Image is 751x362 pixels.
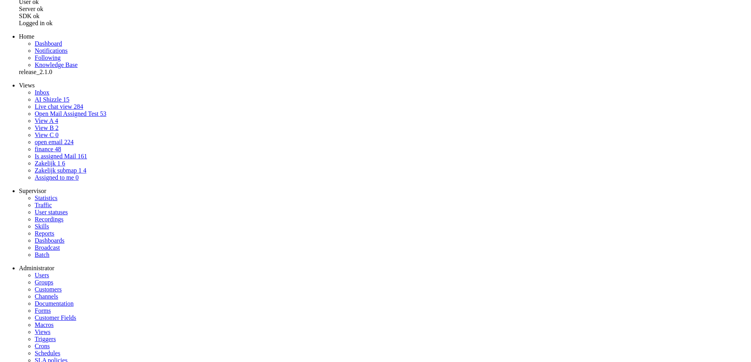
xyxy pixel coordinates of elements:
[19,13,32,19] span: SDK
[76,174,79,181] span: 0
[35,146,53,152] span: finance
[100,110,106,117] span: 53
[19,265,748,272] li: Administrator
[35,132,54,138] span: View C
[35,103,83,110] a: Live chat view 284
[35,244,60,251] a: Broadcast
[35,89,49,96] a: Inbox
[35,40,62,47] a: Dashboard menu item
[35,54,61,61] a: Following
[35,216,63,223] a: Recordings
[35,321,54,328] a: Macros
[35,139,63,145] span: open email
[35,237,65,244] a: Dashboards
[19,187,748,195] li: Supervisor
[63,96,69,103] span: 15
[19,69,52,75] span: release_2.1.0
[35,209,68,215] a: User statuses
[35,117,58,124] a: View A 4
[35,61,78,68] a: Knowledge base
[35,307,51,314] a: Forms
[35,110,99,117] span: Open Mail Assigned Test
[46,20,52,26] span: ok
[35,167,82,174] span: Zakelijk submap 1
[35,230,54,237] a: Reports
[35,160,65,167] a: Zakelijk 1 6
[35,47,68,54] span: Notifications
[78,153,87,160] span: 161
[35,314,76,321] a: Customer Fields
[55,124,58,131] span: 2
[35,153,87,160] a: Is assigned Mail 161
[35,47,68,54] a: Notifications menu item
[35,343,50,349] a: Crons
[35,96,61,103] span: AI Shizzle
[35,195,58,201] span: Statistics
[35,300,74,307] a: Documentation
[35,40,62,47] span: Dashboard
[35,160,60,167] span: Zakelijk 1
[62,160,65,167] span: 6
[35,96,69,103] a: AI Shizzle 15
[35,153,76,160] span: Is assigned Mail
[35,110,106,117] a: Open Mail Assigned Test 53
[37,6,43,12] span: ok
[35,174,79,181] a: Assigned to me 0
[35,124,54,131] span: View B
[35,202,52,208] a: Traffic
[35,329,50,335] a: Views
[19,33,748,40] li: Home menu item
[3,3,115,35] body: Rich Text Area. Press ALT-0 for help.
[35,132,58,138] a: View C 0
[55,132,58,138] span: 0
[35,146,61,152] a: finance 48
[35,139,74,145] a: open email 224
[35,251,49,258] a: Batch
[3,33,748,76] ul: dashboard menu items
[55,117,58,124] span: 4
[35,117,53,124] span: View A
[35,103,72,110] span: Live chat view
[35,272,49,278] a: Users
[35,279,53,286] a: Groups
[35,223,49,230] a: Skills
[64,139,74,145] span: 224
[83,167,86,174] span: 4
[35,195,58,201] a: translate('statistics')
[55,146,61,152] span: 48
[35,61,78,68] span: Knowledge Base
[74,103,83,110] span: 284
[35,286,61,293] a: Customers
[35,174,74,181] span: Assigned to me
[35,167,86,174] a: Zakelijk submap 1 4
[19,6,35,12] span: Server
[35,336,56,342] a: Triggers
[33,13,39,19] span: ok
[35,293,58,300] a: Channels
[35,350,60,356] a: Schedules
[19,20,45,26] span: Logged in
[35,124,58,131] a: View B 2
[19,82,748,89] li: Views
